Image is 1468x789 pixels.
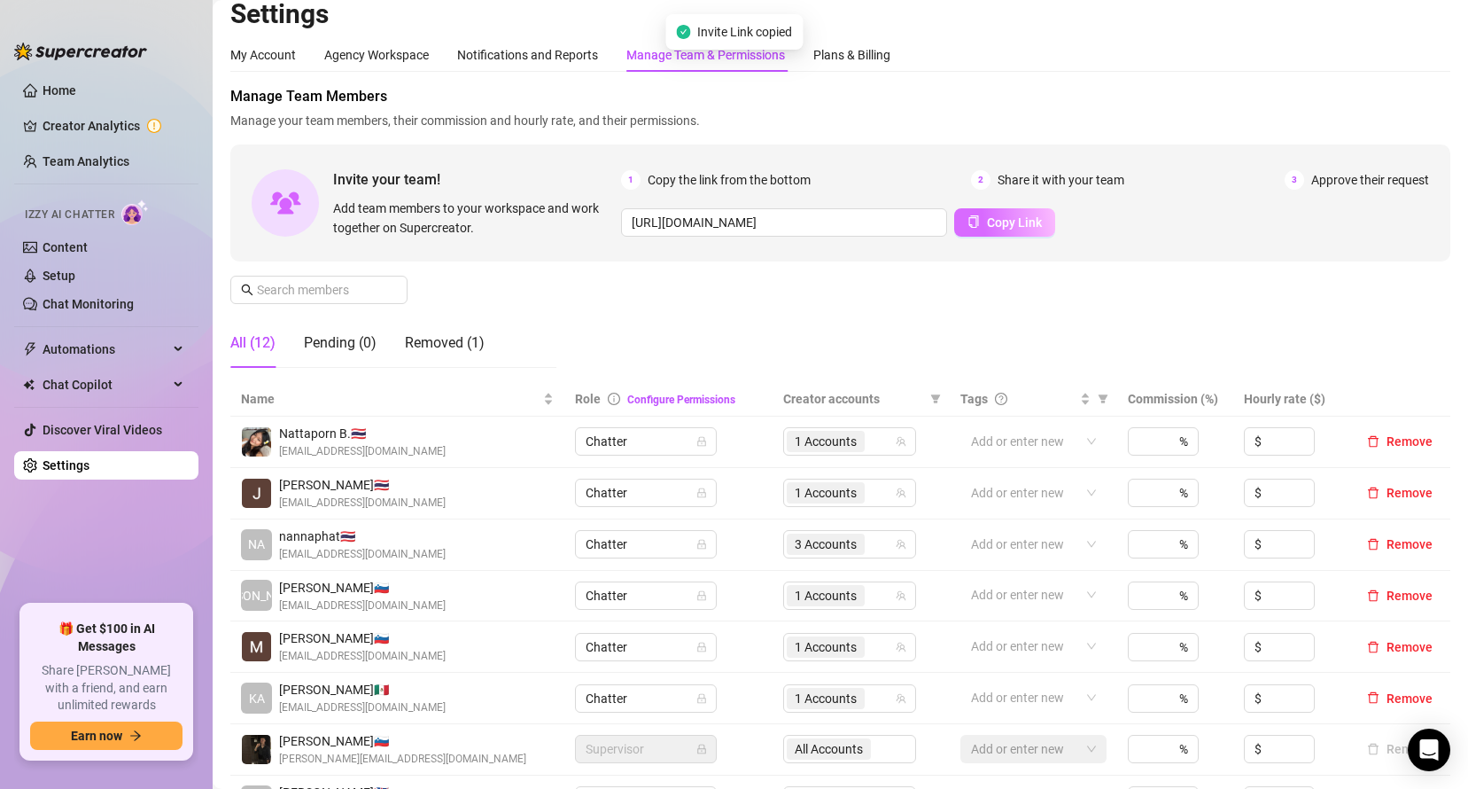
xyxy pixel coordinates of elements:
span: [PERSON_NAME] 🇸🇮 [279,578,446,598]
span: Chatter [586,531,706,558]
span: Chatter [586,685,706,712]
span: Remove [1386,589,1433,603]
span: delete [1367,435,1379,448]
span: lock [696,436,707,447]
span: Izzy AI Chatter [25,207,114,223]
span: search [241,284,253,296]
span: Manage Team Members [230,86,1450,107]
span: nannaphat 🇹🇭 [279,527,446,546]
span: delete [1367,590,1379,602]
span: NA [248,535,265,554]
span: lock [696,488,707,498]
span: KA [249,689,265,708]
a: Configure Permissions [627,394,735,406]
span: Automations [43,335,168,363]
span: 1 Accounts [787,637,865,658]
th: Commission (%) [1117,382,1233,417]
span: 1 Accounts [795,432,857,451]
span: Remove [1386,691,1433,706]
button: Remove [1360,534,1440,555]
img: James Darbyshire [242,479,271,508]
span: lock [696,744,707,754]
img: Aleksander Ovčar [242,735,271,764]
span: [PERSON_NAME] 🇹🇭 [279,475,446,495]
span: team [896,436,906,447]
span: check-circle [676,25,690,39]
span: Chat Copilot [43,371,168,399]
span: [PERSON_NAME] [209,586,304,605]
span: Remove [1386,486,1433,500]
span: Supervisor [586,736,706,762]
div: Open Intercom Messenger [1408,729,1450,771]
span: Share it with your team [998,170,1124,190]
span: team [896,539,906,550]
span: 1 Accounts [795,689,857,708]
span: 🎁 Get $100 in AI Messages [30,621,183,655]
span: Chatter [586,582,706,609]
span: 3 [1285,170,1304,190]
img: logo-BBDzfeDw.svg [14,43,147,60]
div: Pending (0) [304,332,377,354]
span: 1 Accounts [795,637,857,657]
a: Setup [43,269,75,283]
span: Creator accounts [783,389,923,409]
span: 1 Accounts [795,586,857,605]
div: All (12) [230,332,276,354]
th: Name [230,382,564,417]
span: Chatter [586,480,706,506]
span: info-circle [608,393,620,405]
span: [EMAIL_ADDRESS][DOMAIN_NAME] [279,546,446,563]
span: Earn now [71,729,122,743]
span: Add team members to your workspace and work together on Supercreator. [333,199,614,238]
span: Chatter [586,428,706,455]
th: Hourly rate ($) [1233,382,1349,417]
span: Tags [960,389,988,409]
span: 1 Accounts [787,688,865,709]
span: filter [930,394,941,404]
span: Copy Link [987,215,1042,230]
span: team [896,693,906,704]
span: Remove [1386,640,1433,654]
span: Invite Link copied [697,22,792,42]
span: [PERSON_NAME] 🇲🇽 [279,680,446,699]
span: 1 Accounts [787,482,865,504]
span: [EMAIL_ADDRESS][DOMAIN_NAME] [279,443,446,460]
span: 2 [971,170,990,190]
button: Remove [1360,688,1440,709]
span: 3 Accounts [787,534,865,555]
span: Invite your team! [333,168,621,191]
input: Search members [257,280,383,300]
span: team [896,488,906,498]
div: Plans & Billing [813,45,890,65]
span: Share [PERSON_NAME] with a friend, and earn unlimited rewards [30,662,183,715]
span: Name [241,389,540,409]
span: [PERSON_NAME] 🇸🇮 [279,629,446,648]
span: filter [1094,386,1112,412]
span: Approve their request [1311,170,1429,190]
span: delete [1367,487,1379,499]
span: [PERSON_NAME] 🇸🇮 [279,731,526,751]
span: Nattaporn B. 🇹🇭 [279,424,446,443]
button: Remove [1360,637,1440,658]
span: copy [967,215,980,228]
span: Chatter [586,634,706,660]
span: team [896,590,906,601]
button: Remove [1360,482,1440,504]
a: Team Analytics [43,154,129,168]
div: My Account [230,45,296,65]
button: Remove [1360,431,1440,452]
span: Remove [1386,537,1433,551]
a: Content [43,240,88,254]
a: Chat Monitoring [43,297,134,311]
a: Creator Analytics exclamation-circle [43,112,184,140]
img: Maša Kapl [242,632,271,661]
span: question-circle [995,393,1007,405]
button: Remove [1360,585,1440,606]
div: Agency Workspace [324,45,429,65]
span: delete [1367,538,1379,551]
span: Copy the link from the bottom [648,170,811,190]
span: 1 Accounts [787,585,865,606]
a: Settings [43,458,89,473]
span: [EMAIL_ADDRESS][DOMAIN_NAME] [279,495,446,512]
div: Manage Team & Permissions [626,45,785,65]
